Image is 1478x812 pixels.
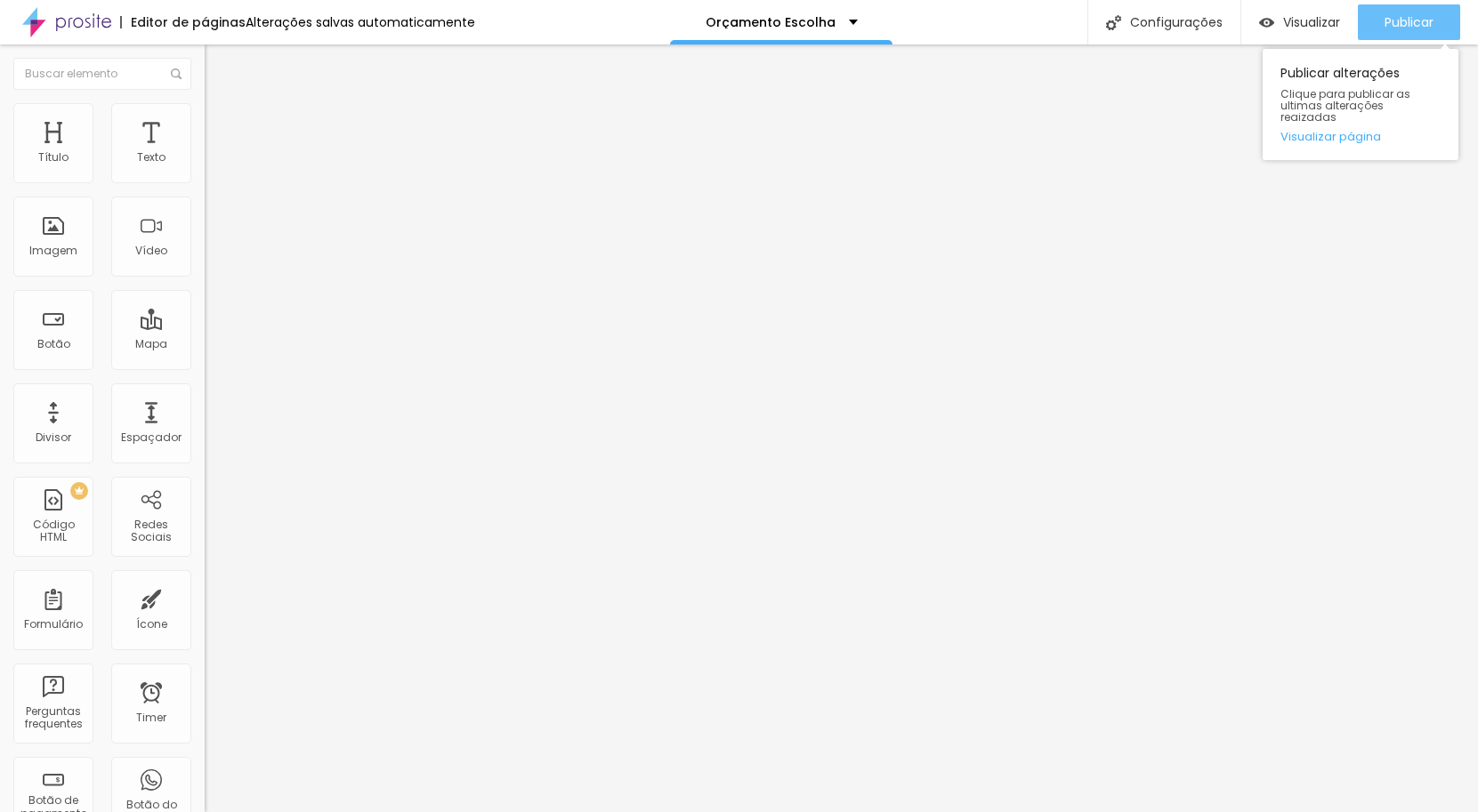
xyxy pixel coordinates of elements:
[37,338,70,350] div: Botão
[29,245,77,257] div: Imagem
[120,16,246,28] div: Editor de páginas
[171,68,182,79] img: Icone
[246,16,475,28] div: Alterações salvas automaticamente
[18,519,88,544] div: Código HTML
[136,712,166,724] div: Timer
[116,519,186,544] div: Redes Sociais
[136,618,167,631] div: Ícone
[121,431,182,444] div: Espaçador
[135,338,167,350] div: Mapa
[1241,4,1358,40] button: Visualizar
[706,16,836,28] p: Orçamento Escolha
[18,705,88,731] div: Perguntas frequentes
[1280,131,1441,142] a: Visualizar página
[135,245,167,257] div: Vídeo
[1283,15,1340,29] span: Visualizar
[1263,49,1458,160] div: Publicar alterações
[24,618,83,631] div: Formulário
[1259,15,1274,30] img: view-1.svg
[1385,15,1434,29] span: Publicar
[1358,4,1460,40] button: Publicar
[137,151,166,164] div: Texto
[1106,15,1121,30] img: Icone
[38,151,69,164] div: Título
[1280,88,1441,124] span: Clique para publicar as ultimas alterações reaizadas
[13,58,191,90] input: Buscar elemento
[36,431,71,444] div: Divisor
[205,44,1478,812] iframe: Editor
